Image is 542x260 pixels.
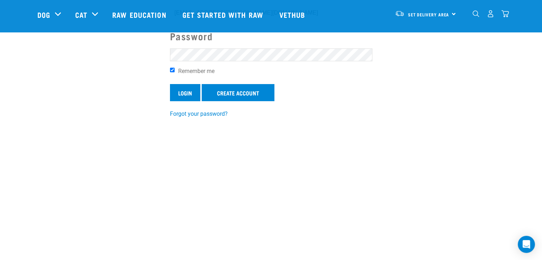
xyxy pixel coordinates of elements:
a: Forgot your password? [170,110,228,117]
label: Password [170,29,372,43]
a: Create Account [202,84,274,101]
input: Login [170,84,200,101]
img: van-moving.png [395,10,404,17]
a: Vethub [272,0,314,29]
img: home-icon-1@2x.png [473,10,479,17]
input: Remember me [170,68,175,72]
label: Remember me [170,67,372,76]
a: Raw Education [105,0,175,29]
a: Cat [75,9,87,20]
div: Open Intercom Messenger [518,236,535,253]
img: home-icon@2x.png [501,10,509,17]
img: user.png [487,10,494,17]
span: Set Delivery Area [408,13,449,16]
a: Dog [37,9,50,20]
a: Get started with Raw [175,0,272,29]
